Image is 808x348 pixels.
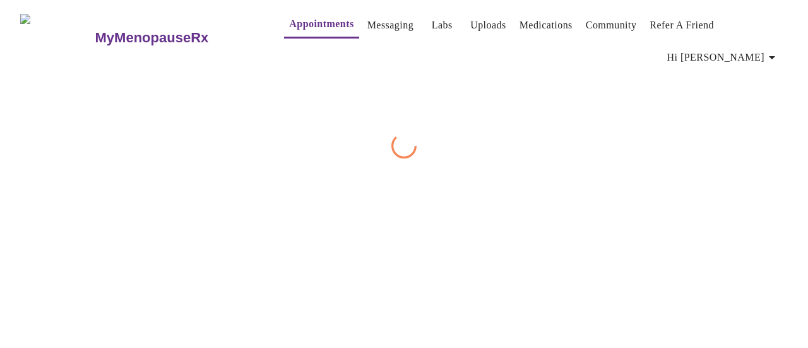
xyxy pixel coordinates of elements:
a: Uploads [470,16,506,34]
button: Messaging [362,13,419,38]
a: Medications [520,16,573,34]
span: Hi [PERSON_NAME] [667,49,780,66]
img: MyMenopauseRx Logo [20,14,93,61]
button: Community [581,13,642,38]
h3: MyMenopauseRx [95,30,209,46]
a: Labs [432,16,453,34]
button: Hi [PERSON_NAME] [662,45,785,70]
button: Medications [514,13,578,38]
a: Messaging [367,16,413,34]
a: Refer a Friend [650,16,714,34]
a: Appointments [289,15,353,33]
button: Labs [422,13,462,38]
button: Appointments [284,11,359,39]
button: Uploads [465,13,511,38]
a: MyMenopauseRx [93,16,259,60]
a: Community [586,16,637,34]
button: Refer a Friend [645,13,719,38]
